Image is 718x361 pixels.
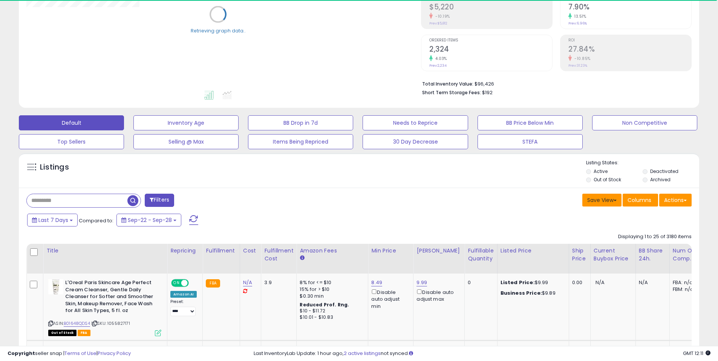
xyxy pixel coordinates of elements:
[300,286,362,293] div: 15% for > $10
[248,115,353,130] button: BB Drop in 7d
[40,162,69,173] h5: Listings
[170,299,197,316] div: Preset:
[650,176,671,183] label: Archived
[639,247,666,263] div: BB Share 24h.
[568,21,587,26] small: Prev: 6.96%
[48,279,63,294] img: 41Yui+9lT4L._SL40_.jpg
[501,279,563,286] div: $9.99
[586,159,699,167] p: Listing States:
[594,168,608,174] label: Active
[596,279,605,286] span: N/A
[501,247,566,255] div: Listed Price
[300,279,362,286] div: 8% for <= $10
[429,21,447,26] small: Prev: $5,812
[568,3,691,13] h2: 7.90%
[501,279,535,286] b: Listed Price:
[429,38,552,43] span: Ordered Items
[650,168,678,174] label: Deactivated
[38,216,68,224] span: Last 7 Days
[468,279,491,286] div: 0
[572,247,587,263] div: Ship Price
[572,56,591,61] small: -10.85%
[172,280,181,286] span: ON
[422,89,481,96] b: Short Term Storage Fees:
[673,286,698,293] div: FBM: n/a
[264,247,293,263] div: Fulfillment Cost
[582,194,622,207] button: Save View
[429,3,552,13] h2: $5,220
[371,247,410,255] div: Min Price
[128,216,172,224] span: Sep-22 - Sep-28
[592,115,697,130] button: Non Competitive
[91,320,130,326] span: | SKU: 1055827171
[371,288,407,310] div: Disable auto adjust min
[243,279,252,286] a: N/A
[48,330,77,336] span: All listings that are currently out of stock and unavailable for purchase on Amazon
[191,27,246,34] div: Retrieving graph data..
[116,214,181,226] button: Sep-22 - Sep-28
[683,350,710,357] span: 2025-10-6 12:11 GMT
[170,247,199,255] div: Repricing
[433,14,450,19] small: -10.19%
[264,279,291,286] div: 3.9
[300,293,362,300] div: $0.30 min
[300,255,304,262] small: Amazon Fees.
[254,350,710,357] div: Last InventoryLab Update: 1 hour ago, not synced.
[673,247,700,263] div: Num of Comp.
[416,279,427,286] a: 9.99
[673,279,698,286] div: FBA: n/a
[344,350,381,357] a: 2 active listings
[422,79,686,88] li: $96,426
[133,134,239,149] button: Selling @ Max
[594,247,632,263] div: Current Buybox Price
[572,14,586,19] small: 13.51%
[8,350,131,357] div: seller snap | |
[618,233,692,240] div: Displaying 1 to 25 of 3180 items
[478,115,583,130] button: BB Price Below Min
[429,45,552,55] h2: 2,324
[568,45,691,55] h2: 27.84%
[98,350,131,357] a: Privacy Policy
[145,194,174,207] button: Filters
[628,196,651,204] span: Columns
[170,291,197,298] div: Amazon AI
[659,194,692,207] button: Actions
[243,247,258,255] div: Cost
[639,279,664,286] div: N/A
[429,63,447,68] small: Prev: 2,234
[64,320,90,327] a: B01648QDS4
[46,247,164,255] div: Title
[300,308,362,314] div: $10 - $11.72
[19,134,124,149] button: Top Sellers
[501,290,563,297] div: $9.89
[568,38,691,43] span: ROI
[623,194,658,207] button: Columns
[572,279,585,286] div: 0.00
[363,134,468,149] button: 30 Day Decrease
[78,330,90,336] span: FBA
[206,247,236,255] div: Fulfillment
[568,63,587,68] small: Prev: 31.23%
[206,279,220,288] small: FBA
[416,288,459,303] div: Disable auto adjust max
[300,301,349,308] b: Reduced Prof. Rng.
[363,115,468,130] button: Needs to Reprice
[8,350,35,357] strong: Copyright
[19,115,124,130] button: Default
[433,56,447,61] small: 4.03%
[248,134,353,149] button: Items Being Repriced
[133,115,239,130] button: Inventory Age
[79,217,113,224] span: Compared to:
[27,214,78,226] button: Last 7 Days
[594,176,621,183] label: Out of Stock
[416,247,461,255] div: [PERSON_NAME]
[482,89,493,96] span: $192
[65,279,157,316] b: L'Oreal Paris Skincare Age Perfect Cream Cleanser, Gentle Daily Cleanser for Softer and Smoother ...
[188,280,200,286] span: OFF
[64,350,96,357] a: Terms of Use
[478,134,583,149] button: STEFA
[468,247,494,263] div: Fulfillable Quantity
[48,279,161,335] div: ASIN:
[300,247,365,255] div: Amazon Fees
[501,289,542,297] b: Business Price:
